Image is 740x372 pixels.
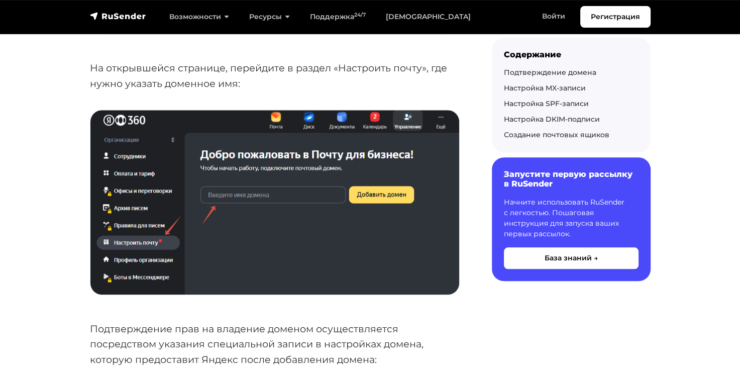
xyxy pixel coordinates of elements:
a: Ресурсы [239,7,300,27]
div: Содержание [504,50,639,59]
a: Настройка DKIM-подписи [504,115,600,124]
a: Запустите первую рассылку в RuSender Начните использовать RuSender с легкостью. Пошаговая инструк... [492,157,651,281]
a: Создание почтовых ящиков [504,130,609,139]
a: Подтверждение домена [504,68,596,77]
a: Настройка MX-записи [504,83,586,92]
img: RuSender [90,11,146,21]
button: База знаний → [504,247,639,269]
a: Регистрация [580,6,651,28]
sup: 24/7 [354,12,366,18]
a: [DEMOGRAPHIC_DATA] [376,7,481,27]
a: Настройка SPF-записи [504,99,589,108]
img: Введите имя домена [90,110,459,295]
h6: Запустите первую рассылку в RuSender [504,169,639,189]
a: Поддержка24/7 [300,7,376,27]
p: Подтверждение прав на владение доменом осуществляется посредством указания специальной записи в н... [90,321,460,367]
p: Начните использовать RuSender с легкостью. Пошаговая инструкция для запуска ваших первых рассылок. [504,197,639,239]
a: Войти [532,6,575,27]
a: Возможности [159,7,239,27]
p: На открывшейся странице, перейдите в раздел «Настроить почту», где нужно указать доменное имя: [90,60,460,91]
